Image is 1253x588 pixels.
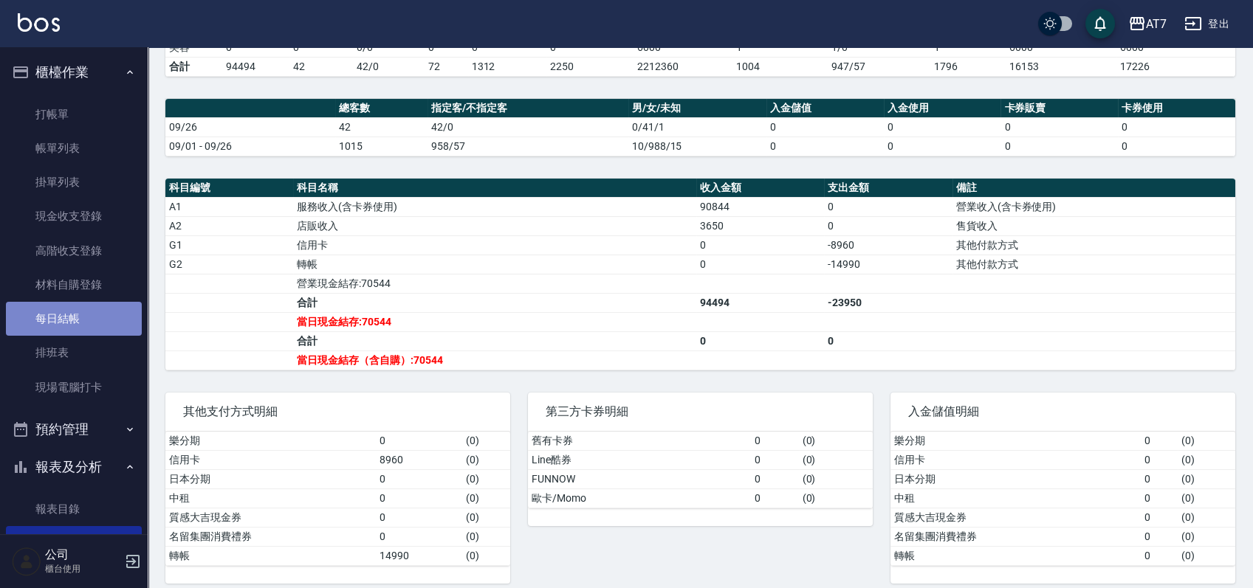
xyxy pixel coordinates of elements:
[1178,546,1235,565] td: ( 0 )
[799,488,873,508] td: ( 0 )
[908,404,1218,419] span: 入金儲值明細
[890,432,1235,566] table: a dense table
[1178,469,1235,488] td: ( 0 )
[751,432,799,451] td: 0
[696,179,824,198] th: 收入金額
[824,331,952,350] td: 0
[6,336,142,370] a: 排班表
[884,136,1001,156] td: 0
[1141,450,1178,469] td: 0
[462,469,510,488] td: ( 0 )
[1178,488,1235,508] td: ( 0 )
[890,527,1141,546] td: 名留集團消費禮券
[1146,15,1167,33] div: AT7
[183,404,492,419] span: 其他支付方式明細
[165,488,376,508] td: 中租
[1141,508,1178,527] td: 0
[293,293,696,312] td: 合計
[165,546,376,565] td: 轉帳
[376,527,462,546] td: 0
[1000,136,1118,156] td: 0
[628,99,766,118] th: 男/女/未知
[462,546,510,565] td: ( 0 )
[828,57,930,76] td: 947/57
[289,57,353,76] td: 42
[335,99,428,118] th: 總客數
[1141,527,1178,546] td: 0
[952,179,1235,198] th: 備註
[468,57,547,76] td: 1312
[293,197,696,216] td: 服務收入(含卡券使用)
[1141,546,1178,565] td: 0
[528,432,873,508] table: a dense table
[890,469,1141,488] td: 日本分期
[376,488,462,508] td: 0
[952,197,1235,216] td: 營業收入(含卡券使用)
[696,216,824,235] td: 3650
[376,469,462,488] td: 0
[6,131,142,165] a: 帳單列表
[293,312,696,331] td: 當日現金結存:70544
[952,235,1235,255] td: 其他付款方式
[528,450,751,469] td: Line酷券
[1118,117,1235,136] td: 0
[165,432,510,566] table: a dense table
[293,274,696,293] td: 營業現金結存:70544
[732,38,828,57] td: 1
[425,38,468,57] td: 0
[293,235,696,255] td: 信用卡
[293,331,696,350] td: 合計
[546,38,634,57] td: 0
[824,179,952,198] th: 支出金額
[696,235,824,255] td: 0
[1006,38,1116,57] td: 6000
[428,136,628,156] td: 958/57
[428,99,628,118] th: 指定客/不指定客
[528,469,751,488] td: FUNNOW
[165,469,376,488] td: 日本分期
[45,547,120,562] h5: 公司
[1141,432,1178,451] td: 0
[766,136,884,156] td: 0
[824,235,952,255] td: -8960
[376,432,462,451] td: 0
[1000,117,1118,136] td: 0
[12,547,41,576] img: Person
[824,293,952,312] td: -23950
[890,508,1141,527] td: 質感大吉現金券
[751,450,799,469] td: 0
[6,302,142,336] a: 每日結帳
[546,57,634,76] td: 2250
[751,488,799,508] td: 0
[6,234,142,268] a: 高階收支登錄
[1178,527,1235,546] td: ( 0 )
[884,117,1001,136] td: 0
[696,331,824,350] td: 0
[165,179,293,198] th: 科目編號
[165,216,293,235] td: A2
[425,57,468,76] td: 72
[824,255,952,274] td: -14990
[1118,136,1235,156] td: 0
[528,432,751,451] td: 舊有卡券
[732,57,828,76] td: 1004
[462,432,510,451] td: ( 0 )
[462,488,510,508] td: ( 0 )
[1000,99,1118,118] th: 卡券販賣
[165,197,293,216] td: A1
[18,13,60,32] img: Logo
[696,197,824,216] td: 90844
[353,38,424,57] td: 0 / 0
[1122,9,1173,39] button: AT7
[6,268,142,302] a: 材料自購登錄
[222,38,289,57] td: 0
[1141,488,1178,508] td: 0
[462,508,510,527] td: ( 0 )
[890,546,1141,565] td: 轉帳
[828,38,930,57] td: 1 / 0
[6,97,142,131] a: 打帳單
[376,450,462,469] td: 8960
[6,53,142,91] button: 櫃檯作業
[6,199,142,233] a: 現金收支登錄
[165,99,1235,156] table: a dense table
